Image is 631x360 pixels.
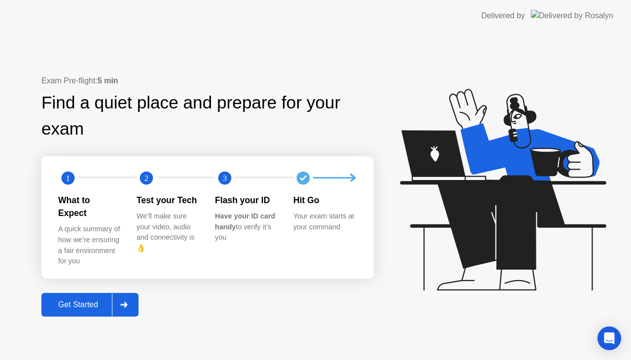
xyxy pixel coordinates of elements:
div: Delivered by [481,10,525,22]
div: We’ll make sure your video, audio and connectivity is 👌 [137,211,199,253]
b: 5 min [98,76,118,85]
div: Open Intercom Messenger [597,326,621,350]
div: to verify it’s you [215,211,278,243]
div: What to Expect [58,194,121,220]
text: 2 [144,173,148,182]
div: Exam Pre-flight: [41,75,374,87]
div: Flash your ID [215,194,278,207]
b: Have your ID card handy [215,212,275,231]
button: Get Started [41,293,139,317]
div: Get Started [44,300,112,309]
img: Delivered by Rosalyn [531,10,613,21]
text: 3 [223,173,227,182]
div: Find a quiet place and prepare for your exam [41,90,374,142]
div: Your exam starts at your command [293,211,356,232]
text: 1 [66,173,70,182]
div: Test your Tech [137,194,199,207]
div: A quick summary of how we’re ensuring a fair environment for you [58,224,121,266]
div: Hit Go [293,194,356,207]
